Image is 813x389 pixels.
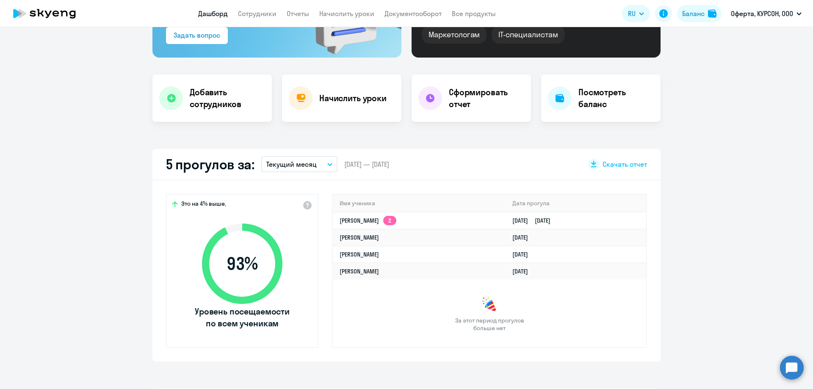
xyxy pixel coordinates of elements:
[319,9,374,18] a: Начислить уроки
[190,86,265,110] h4: Добавить сотрудников
[238,9,277,18] a: Сотрудники
[452,9,496,18] a: Все продукты
[181,200,226,210] span: Это на 4% выше,
[578,86,654,110] h4: Посмотреть баланс
[261,156,337,172] button: Текущий месяц
[506,195,646,212] th: Дата прогула
[340,217,396,224] a: [PERSON_NAME]2
[622,5,650,22] button: RU
[731,8,793,19] p: Оферта, КУРСОН, ООО
[677,5,722,22] button: Балансbalance
[512,251,535,258] a: [DATE]
[449,86,524,110] h4: Сформировать отчет
[319,92,387,104] h4: Начислить уроки
[340,251,379,258] a: [PERSON_NAME]
[682,8,705,19] div: Баланс
[266,159,317,169] p: Текущий месяц
[603,160,647,169] span: Скачать отчет
[628,8,636,19] span: RU
[383,216,396,225] app-skyeng-badge: 2
[384,9,442,18] a: Документооборот
[166,27,228,44] button: Задать вопрос
[512,234,535,241] a: [DATE]
[708,9,716,18] img: balance
[727,3,806,24] button: Оферта, КУРСОН, ООО
[333,195,506,212] th: Имя ученика
[454,317,525,332] span: За этот период прогулов больше нет
[194,254,291,274] span: 93 %
[422,26,487,44] div: Маркетологам
[340,234,379,241] a: [PERSON_NAME]
[198,9,228,18] a: Дашборд
[174,30,220,40] div: Задать вопрос
[287,9,309,18] a: Отчеты
[512,268,535,275] a: [DATE]
[340,268,379,275] a: [PERSON_NAME]
[344,160,389,169] span: [DATE] — [DATE]
[492,26,564,44] div: IT-специалистам
[512,217,557,224] a: [DATE][DATE]
[481,296,498,313] img: congrats
[194,306,291,329] span: Уровень посещаемости по всем ученикам
[166,156,254,173] h2: 5 прогулов за:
